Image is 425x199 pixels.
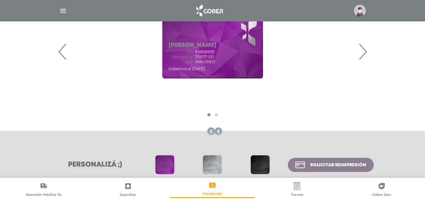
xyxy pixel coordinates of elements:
[255,182,339,198] a: Turnos
[57,35,69,69] span: Previous
[195,60,215,64] span: TAYLORED
[86,182,171,198] a: Guardias
[288,158,373,172] a: Solicitar reimpresión
[1,182,86,198] a: Atención Médica Ya
[59,7,67,15] img: Cober_menu-lines-white.svg
[310,163,366,167] span: Solicitar reimpresión
[169,66,205,71] span: Cobertura al [DATE]
[354,5,366,17] img: profile-placeholder.svg
[52,161,139,169] h3: Personalizá ;)
[195,55,214,59] span: 70977-00
[169,42,216,49] h5: [PERSON_NAME]
[356,35,369,69] span: Next
[120,192,136,198] span: Guardias
[203,191,222,197] span: Credencial
[26,192,61,198] span: Atención Médica Ya
[170,181,255,197] a: Credencial
[193,3,226,18] img: logo_cober_home-white.png
[169,50,194,54] span: DNI
[291,192,303,198] span: Turnos
[169,60,194,64] span: Plan
[372,192,391,198] span: Cober Doc
[339,182,424,198] a: Cober Doc
[195,50,214,54] span: 95868955
[169,55,194,59] span: Asociado N°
